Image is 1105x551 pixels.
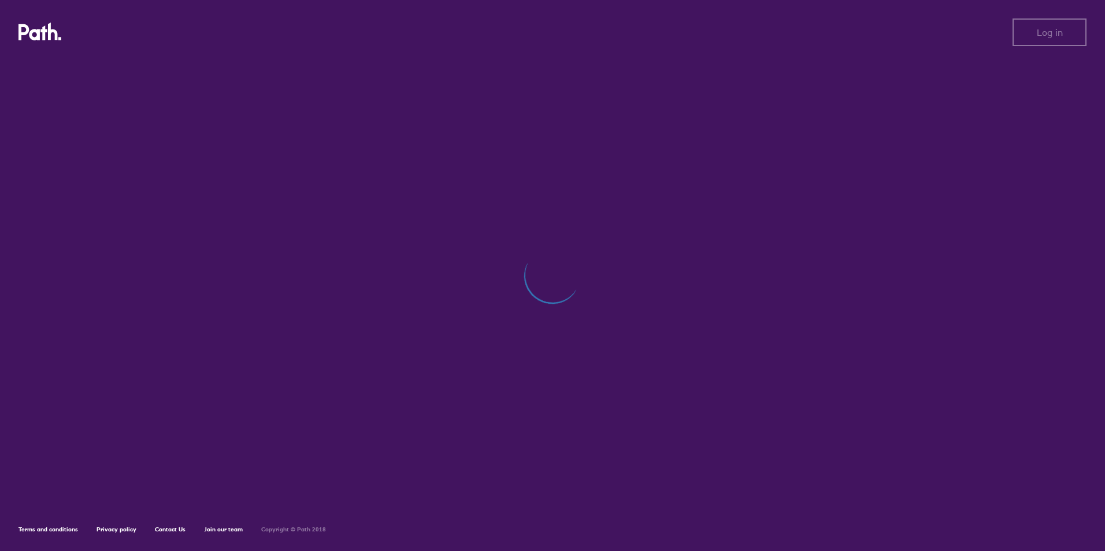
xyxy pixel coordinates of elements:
a: Privacy policy [97,526,136,533]
a: Join our team [204,526,243,533]
a: Contact Us [155,526,186,533]
h6: Copyright © Path 2018 [261,526,326,533]
a: Terms and conditions [18,526,78,533]
button: Log in [1013,18,1087,46]
span: Log in [1037,27,1063,38]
